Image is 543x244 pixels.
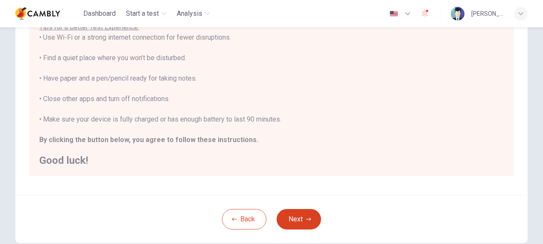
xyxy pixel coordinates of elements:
[39,136,258,144] b: By clicking the button below, you agree to follow these instructions.
[123,6,170,21] button: Start a test
[277,209,321,229] button: Next
[177,9,202,19] span: Analysis
[451,7,464,20] img: Profile picture
[83,9,116,19] span: Dashboard
[15,5,80,22] a: Cambly logo
[126,9,159,19] span: Start a test
[173,6,213,21] button: Analysis
[39,155,504,166] h2: Good luck!
[15,5,60,22] img: Cambly logo
[222,209,266,229] button: Back
[471,9,504,19] div: [PERSON_NAME]
[388,11,399,17] img: en
[80,6,119,21] button: Dashboard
